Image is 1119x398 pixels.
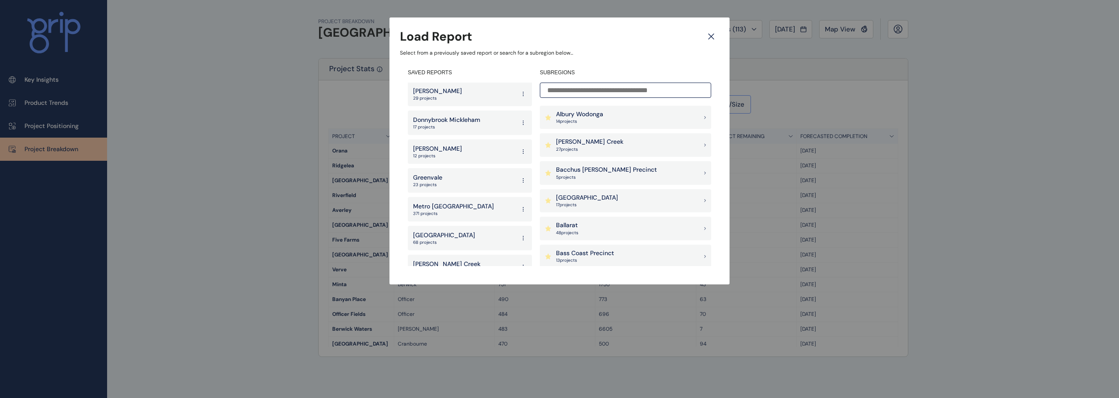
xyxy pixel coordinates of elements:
[413,124,480,130] p: 17 projects
[400,49,719,57] p: Select from a previously saved report or search for a subregion below...
[556,230,578,236] p: 48 project s
[413,173,442,182] p: Greenvale
[556,138,623,146] p: [PERSON_NAME] Creek
[413,95,462,101] p: 29 projects
[413,211,494,217] p: 371 projects
[556,146,623,152] p: 27 project s
[413,145,462,153] p: [PERSON_NAME]
[413,116,480,125] p: Donnybrook Mickleham
[556,194,618,202] p: [GEOGRAPHIC_DATA]
[556,257,614,263] p: 13 project s
[556,221,578,230] p: Ballarat
[556,174,657,180] p: 5 project s
[556,249,614,258] p: Bass Coast Precinct
[413,87,462,96] p: [PERSON_NAME]
[413,202,494,211] p: Metro [GEOGRAPHIC_DATA]
[556,118,603,125] p: 14 project s
[413,260,480,269] p: [PERSON_NAME] Creek
[556,110,603,119] p: Albury Wodonga
[556,166,657,174] p: Bacchus [PERSON_NAME] Precinct
[540,69,711,76] h4: SUBREGIONS
[400,28,472,45] h3: Load Report
[413,153,462,159] p: 12 projects
[556,202,618,208] p: 17 project s
[413,182,442,188] p: 23 projects
[408,69,532,76] h4: SAVED REPORTS
[413,231,475,240] p: [GEOGRAPHIC_DATA]
[413,239,475,246] p: 68 projects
